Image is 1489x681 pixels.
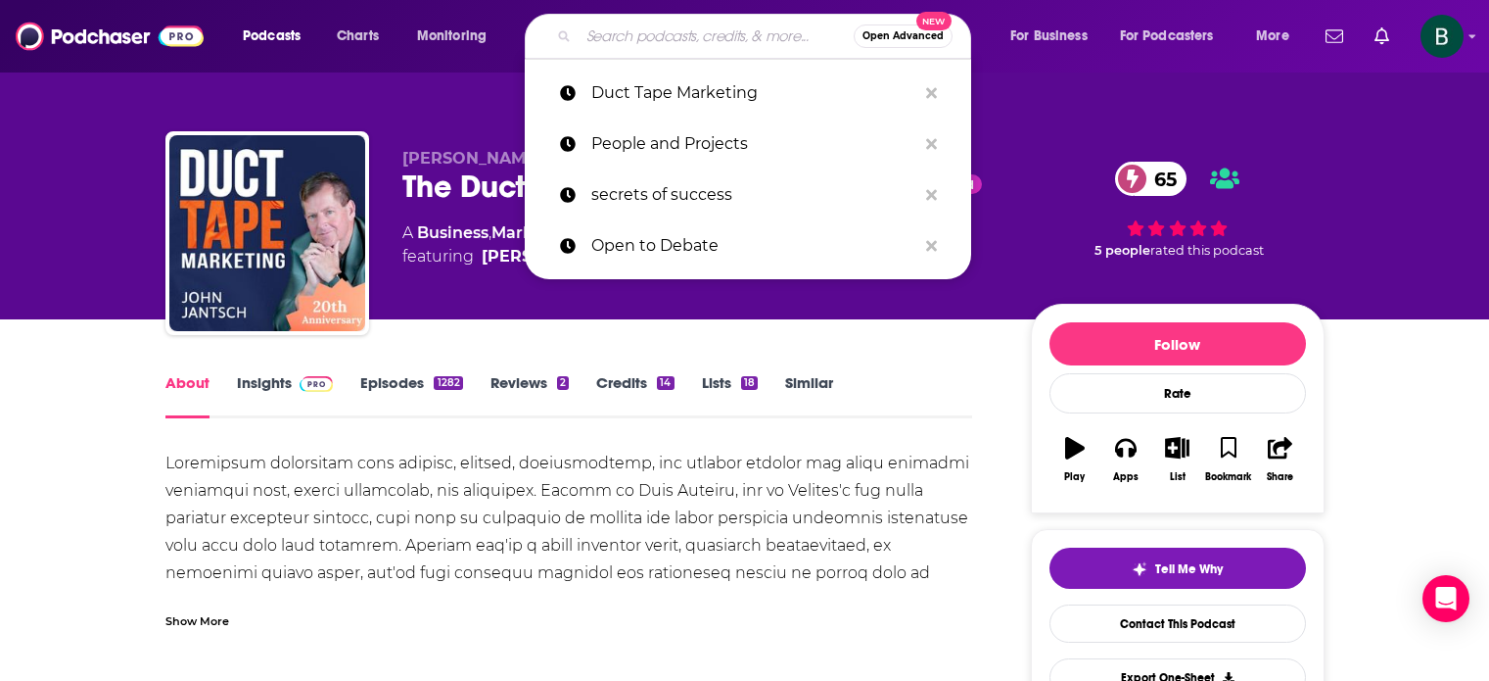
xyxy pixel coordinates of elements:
span: New [916,12,952,30]
button: List [1151,424,1202,495]
button: open menu [997,21,1112,52]
span: Podcasts [243,23,301,50]
div: 65 5 peoplerated this podcast [1031,149,1325,270]
span: More [1256,23,1289,50]
span: 65 [1135,162,1187,196]
span: 5 people [1094,243,1150,258]
img: Podchaser - Follow, Share and Rate Podcasts [16,18,204,55]
div: A podcast [402,221,778,268]
span: Open Advanced [862,31,944,41]
button: Show profile menu [1420,15,1464,58]
button: Follow [1049,322,1306,365]
span: Charts [337,23,379,50]
img: The Duct Tape Marketing Podcast [169,135,365,331]
a: Credits14 [596,373,674,418]
p: secrets of success [591,170,916,220]
p: Duct Tape Marketing [591,68,916,119]
img: tell me why sparkle [1132,561,1147,577]
a: Business [417,223,489,242]
a: Contact This Podcast [1049,605,1306,643]
div: 2 [557,376,569,390]
div: Apps [1113,471,1139,483]
div: Bookmark [1205,471,1251,483]
div: List [1170,471,1186,483]
div: Search podcasts, credits, & more... [543,14,990,59]
button: open menu [1107,21,1242,52]
a: 65 [1115,162,1187,196]
a: Show notifications dropdown [1318,20,1351,53]
button: open menu [229,21,326,52]
button: Share [1254,424,1305,495]
button: tell me why sparkleTell Me Why [1049,548,1306,589]
img: User Profile [1420,15,1464,58]
p: Open to Debate [591,220,916,271]
span: rated this podcast [1150,243,1264,258]
div: 1282 [434,376,462,390]
button: Open AdvancedNew [854,24,953,48]
span: For Podcasters [1120,23,1214,50]
span: For Business [1010,23,1088,50]
span: Logged in as betsy46033 [1420,15,1464,58]
div: Share [1267,471,1293,483]
button: Apps [1100,424,1151,495]
a: People and Projects [525,119,971,170]
a: InsightsPodchaser Pro [237,373,334,418]
span: featuring [402,245,778,268]
a: Duct Tape Marketing [525,68,971,119]
a: Lists18 [702,373,758,418]
div: Open Intercom Messenger [1422,575,1469,622]
span: , [489,223,491,242]
a: About [165,373,209,418]
a: secrets of success [525,170,971,220]
a: Reviews2 [490,373,569,418]
input: Search podcasts, credits, & more... [579,21,854,52]
span: Tell Me Why [1155,561,1223,577]
div: 14 [657,376,674,390]
a: Marketing [491,223,576,242]
a: Episodes1282 [360,373,462,418]
a: Charts [324,21,391,52]
p: People and Projects [591,119,916,170]
a: Open to Debate [525,220,971,271]
button: open menu [1242,21,1314,52]
a: Similar [785,373,833,418]
div: 18 [741,376,758,390]
a: Show notifications dropdown [1367,20,1397,53]
span: [PERSON_NAME] [402,149,542,168]
a: John Jantsch [482,245,622,268]
button: Bookmark [1203,424,1254,495]
div: Rate [1049,373,1306,413]
button: Play [1049,424,1100,495]
img: Podchaser Pro [300,376,334,392]
button: open menu [403,21,512,52]
div: Play [1064,471,1085,483]
span: Monitoring [417,23,487,50]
